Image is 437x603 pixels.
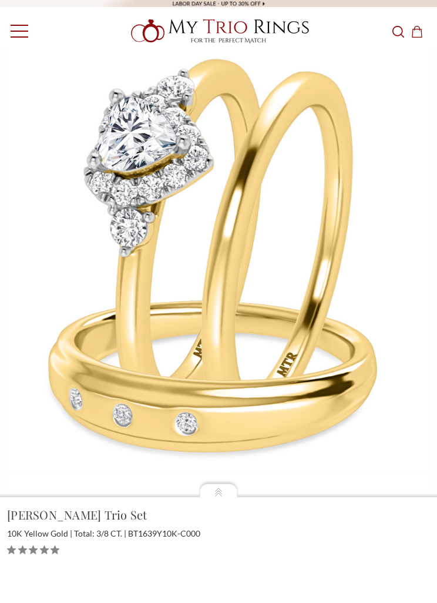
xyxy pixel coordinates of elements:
h1: [PERSON_NAME] Trio Set [7,506,147,524]
a: My Trio Rings [109,15,328,47]
span: Toggle menu [11,31,28,32]
svg: Search [392,26,404,38]
img: Photo of Dane 3/8 ct tw. Lab Grown Heart Solitaire Trio Set 10K Yellow Gold [BT1639Y-C000] [7,48,430,471]
a: Cart with 0 items [411,24,430,38]
svg: cart.cart_preview [411,26,423,38]
button: Search [392,24,404,38]
span: Total: 3/8 CT. [74,528,126,538]
img: My Trio Rings [125,12,312,50]
span: 10K Yellow Gold [7,528,72,538]
span: BT1639Y10K-C000 [128,528,200,538]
